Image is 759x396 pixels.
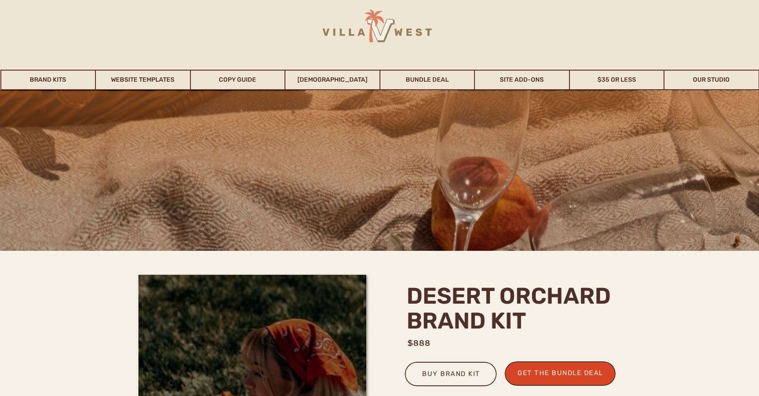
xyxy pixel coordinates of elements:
a: buy brand kit [415,368,487,383]
a: Copy Guide [191,70,285,90]
a: Website Templates [96,70,190,90]
a: get the bundle deal [513,367,608,382]
h1: desert orchard brand kit [407,284,621,337]
a: Site Add-Ons [475,70,569,90]
a: Bundle Deal [380,70,474,90]
a: Brand Kits [1,70,95,90]
a: $35 or Less [570,70,664,90]
a: [DEMOGRAPHIC_DATA] [285,70,379,90]
h1: $888 [407,337,455,348]
a: Our Studio [664,70,759,90]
